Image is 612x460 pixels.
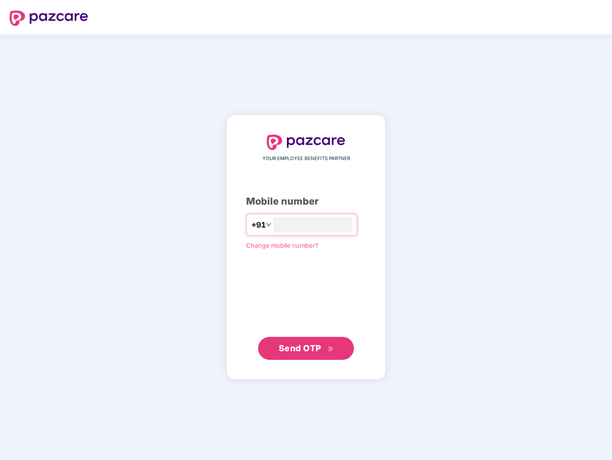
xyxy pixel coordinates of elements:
[267,135,345,150] img: logo
[266,222,272,228] span: down
[258,337,354,360] button: Send OTPdouble-right
[246,194,366,209] div: Mobile number
[262,155,350,162] span: YOUR EMPLOYEE BENEFITS PARTNER
[246,241,318,249] a: Change mobile number?
[251,219,266,231] span: +91
[279,343,321,353] span: Send OTP
[10,11,88,26] img: logo
[328,346,334,352] span: double-right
